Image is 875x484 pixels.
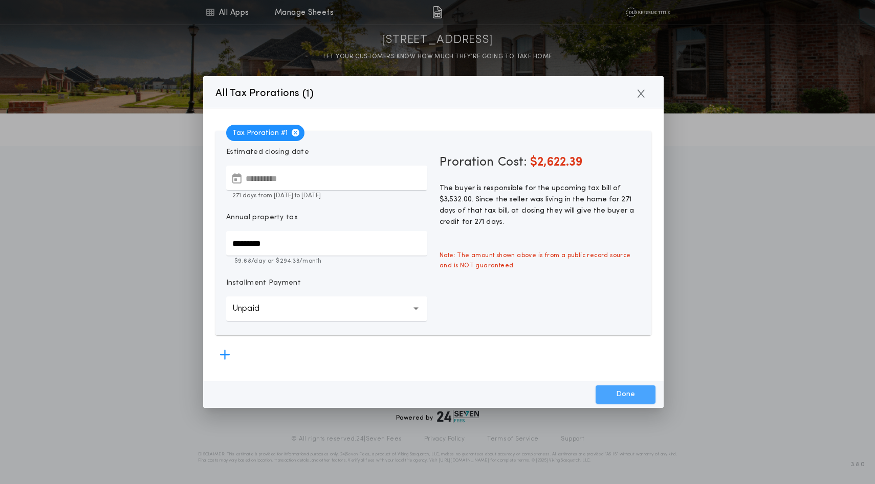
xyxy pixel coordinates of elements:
[440,154,494,171] span: Proration
[226,213,298,223] p: Annual property tax
[226,125,304,141] span: Tax Proration # 1
[440,185,634,226] span: The buyer is responsible for the upcoming tax bill of $3,532.00. Since the seller was living in t...
[215,85,314,102] p: All Tax Prorations ( )
[226,147,427,157] p: Estimated closing date
[433,244,647,277] span: Note: The amount shown above is from a public record source and is NOT guaranteed.
[226,231,427,256] input: Annual property tax
[498,156,527,169] span: Cost:
[596,385,655,404] button: Done
[306,89,310,99] span: 1
[530,156,582,169] span: $2,622.39
[232,303,276,315] p: Unpaid
[226,278,301,288] p: Installment Payment
[226,191,427,200] p: 271 days from [DATE] to [DATE]
[226,296,427,321] button: Unpaid
[226,257,427,266] p: $9.68 /day or $294.33 /month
